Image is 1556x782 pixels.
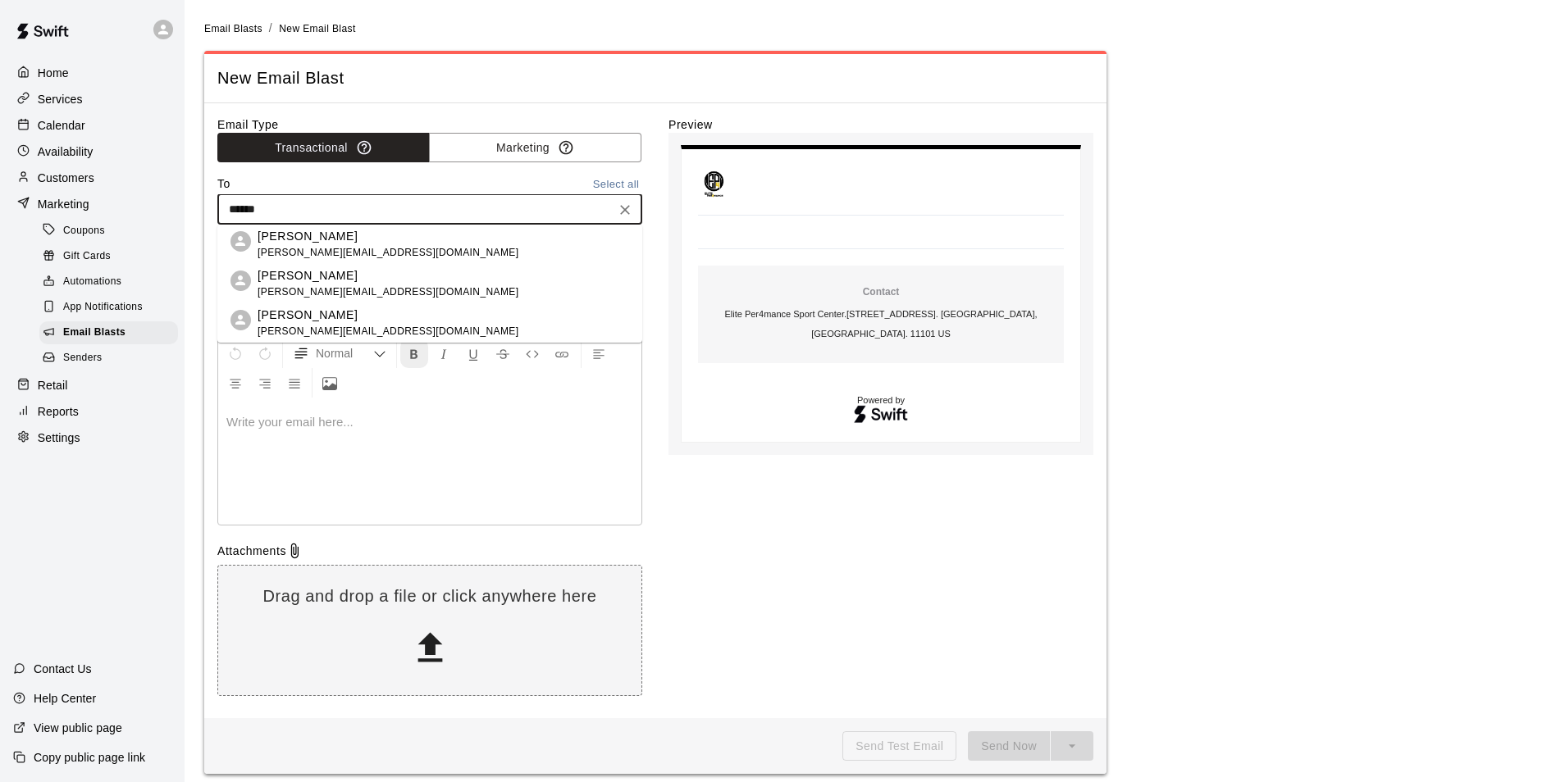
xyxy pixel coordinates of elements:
p: Powered by [698,396,1064,405]
button: Center Align [221,368,249,398]
div: Attachments [217,543,642,559]
a: Senders [39,346,185,371]
a: Settings [13,425,171,450]
span: Automations [63,274,121,290]
button: Format Strikethrough [489,339,517,368]
a: Marketing [13,192,171,216]
a: Reports [13,399,171,424]
button: Right Align [251,368,279,398]
a: Coupons [39,218,185,243]
div: Coupons [39,220,178,243]
button: Formatting Options [286,339,393,368]
p: [PERSON_NAME] [258,228,518,245]
a: Availability [13,139,171,164]
p: Copy public page link [34,749,145,766]
p: Contact [705,285,1057,299]
button: Select all [590,175,642,194]
button: Justify Align [281,368,308,398]
button: Clear [614,198,637,221]
li: / [269,20,272,37]
p: Reports [38,403,79,420]
img: Swift logo [853,403,909,425]
p: Home [38,65,69,81]
a: Email Blasts [204,21,262,34]
span: New Email Blast [217,67,1093,89]
label: Preview [668,116,1093,133]
div: Email Blasts [39,321,178,344]
button: Format Underline [459,339,487,368]
span: Coupons [63,223,105,239]
p: Retail [38,377,68,393]
a: Gift Cards [39,243,185,269]
button: Left Align [585,339,613,368]
span: [PERSON_NAME][EMAIL_ADDRESS][DOMAIN_NAME] [258,284,518,301]
a: Email Blasts [39,321,185,346]
p: Drag and drop a file or click anywhere here [218,585,641,607]
p: Marketing [38,196,89,212]
button: Redo [251,339,279,368]
p: Calendar [38,117,85,134]
div: split button [968,731,1093,762]
span: Email Blasts [204,23,262,34]
div: Senders [39,347,178,370]
p: Availability [38,143,94,160]
div: Gift Cards [39,245,178,268]
span: Email Blasts [63,325,125,341]
span: New Email Blast [279,23,355,34]
span: [PERSON_NAME][EMAIL_ADDRESS][DOMAIN_NAME] [258,324,518,340]
a: Services [13,87,171,111]
button: Marketing [429,133,641,163]
a: Retail [13,373,171,398]
span: Gift Cards [63,248,111,265]
button: Insert Code [518,339,546,368]
img: Elite Per4mance Sport Center [698,166,731,198]
span: Normal [316,345,373,361]
a: Customers [13,166,171,190]
label: To [217,175,230,194]
p: View public page [34,720,122,736]
p: Services [38,91,83,107]
p: [PERSON_NAME] [258,267,518,284]
p: Contact Us [34,661,92,677]
p: [PERSON_NAME] [258,307,518,324]
button: Undo [221,339,249,368]
span: Senders [63,350,103,366]
button: Format Italics [430,339,458,368]
span: [PERSON_NAME][EMAIL_ADDRESS][DOMAIN_NAME] [258,245,518,261]
a: Calendar [13,113,171,138]
button: Upload Image [316,368,344,398]
a: Automations [39,270,185,295]
p: Settings [38,430,80,446]
span: App Notifications [63,299,143,316]
p: Elite Per4mance Sport Center . [STREET_ADDRESS]. [GEOGRAPHIC_DATA], [GEOGRAPHIC_DATA]. 11101 US [705,304,1057,343]
button: Format Bold [400,339,428,368]
label: Email Type [217,116,642,133]
p: Customers [38,170,94,186]
div: App Notifications [39,296,178,319]
p: Help Center [34,690,96,707]
button: Transactional [217,133,430,163]
nav: breadcrumb [204,20,1536,38]
a: Home [13,61,171,85]
div: Automations [39,271,178,293]
button: Insert Link [548,339,576,368]
a: App Notifications [39,295,185,321]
